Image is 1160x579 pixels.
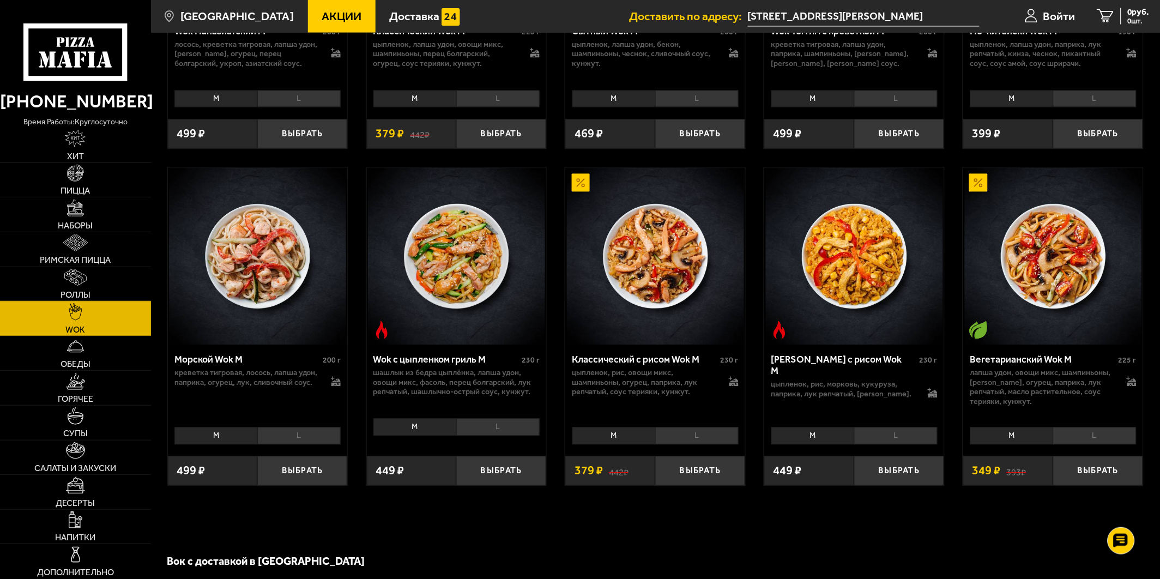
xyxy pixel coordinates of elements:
[774,128,802,140] span: 499 ₽
[1119,356,1137,365] span: 225 г
[970,354,1116,366] div: Вегетарианский Wok M
[376,465,404,477] span: 449 ₽
[854,427,938,444] li: L
[572,40,717,69] p: цыпленок, лапша удон, бекон, шампиньоны, чеснок, сливочный соус, кунжут.
[1128,17,1149,25] span: 0 шт.
[522,356,540,365] span: 230 г
[174,427,257,444] li: M
[1053,427,1137,444] li: L
[970,369,1115,407] p: лапша удон, овощи микс, шампиньоны, [PERSON_NAME], огурец, паприка, лук репчатый, масло раститель...
[168,168,348,345] a: Морской Wok M
[965,168,1142,345] img: Вегетарианский Wok M
[575,465,603,477] span: 379 ₽
[572,427,655,444] li: M
[567,168,744,345] img: Классический с рисом Wok M
[721,356,739,365] span: 230 г
[1053,91,1137,107] li: L
[969,321,987,339] img: Вегетарианское блюдо
[174,40,319,69] p: лосось, креветка тигровая, лапша удон, [PERSON_NAME], огурец, перец болгарский, укроп, азиатский ...
[55,533,95,542] span: Напитки
[373,419,456,436] li: M
[56,499,95,508] span: Десерты
[655,119,745,149] button: Выбрать
[58,395,93,403] span: Горячее
[655,91,739,107] li: L
[963,168,1143,345] a: АкционныйВегетарианское блюдоВегетарианский Wok M
[373,369,540,397] p: шашлык из бедра цыплёнка, лапша удон, овощи микс, фасоль, перец болгарский, лук репчатый, шашлычн...
[257,427,341,444] li: L
[174,91,257,107] li: M
[257,456,347,486] button: Выбрать
[748,7,980,27] span: Ленинградская область, Всеволожский район, Мурино, улица Шувалова, 25к1
[1053,119,1143,149] button: Выбрать
[177,128,205,140] span: 499 ₽
[367,168,547,345] a: Острое блюдоWok с цыпленком гриль M
[65,325,85,334] span: WOK
[456,91,540,107] li: L
[1053,456,1143,486] button: Выбрать
[180,10,294,22] span: [GEOGRAPHIC_DATA]
[63,429,88,438] span: Супы
[58,221,93,230] span: Наборы
[655,427,739,444] li: L
[970,427,1053,444] li: M
[456,456,546,486] button: Выбрать
[565,168,745,345] a: АкционныйКлассический с рисом Wok M
[630,10,748,22] span: Доставить по адресу:
[257,91,341,107] li: L
[373,354,519,366] div: Wok с цыпленком гриль M
[167,554,821,569] p: Вок с доставкой в [GEOGRAPHIC_DATA]
[970,40,1115,69] p: цыпленок, лапша удон, паприка, лук репчатый, кинза, чеснок, пикантный соус, соус Амой, соус шрирачи.
[766,168,943,345] img: Карри с рисом Wok M
[572,354,718,366] div: Классический с рисом Wok M
[373,321,391,339] img: Острое блюдо
[456,119,546,149] button: Выбрать
[854,119,944,149] button: Выбрать
[770,321,788,339] img: Острое блюдо
[575,128,603,140] span: 469 ₽
[1128,8,1149,17] span: 0 руб.
[771,380,916,399] p: цыпленок, рис, морковь, кукуруза, паприка, лук репчатый, [PERSON_NAME].
[456,419,540,436] li: L
[854,91,938,107] li: L
[771,40,916,69] p: креветка тигровая, лапша удон, паприка, шампиньоны, [PERSON_NAME], [PERSON_NAME], [PERSON_NAME] с...
[655,456,745,486] button: Выбрать
[972,465,1001,477] span: 349 ₽
[1007,465,1026,477] s: 393 ₽
[442,8,460,26] img: 15daf4d41897b9f0e9f617042186c801.svg
[169,168,346,345] img: Морской Wok M
[368,168,545,345] img: Wok с цыпленком гриль M
[969,174,987,192] img: Акционный
[257,119,347,149] button: Выбрать
[61,186,90,195] span: Пицца
[174,354,320,366] div: Морской Wok M
[389,10,439,22] span: Доставка
[972,128,1001,140] span: 399 ₽
[1043,10,1076,22] span: Войти
[854,456,944,486] button: Выбрать
[771,354,917,378] div: [PERSON_NAME] с рисом Wok M
[376,128,404,140] span: 379 ₽
[748,7,980,27] input: Ваш адрес доставки
[572,174,590,192] img: Акционный
[67,152,84,161] span: Хит
[367,415,547,448] div: 0
[764,168,944,345] a: Острое блюдоКарри с рисом Wok M
[609,465,629,477] s: 442 ₽
[572,91,655,107] li: M
[174,369,319,388] p: креветка тигровая, лосось, лапша удон, паприка, огурец, лук, сливочный соус.
[771,91,854,107] li: M
[771,427,854,444] li: M
[322,10,361,22] span: Акции
[177,465,205,477] span: 499 ₽
[373,91,456,107] li: M
[774,465,802,477] span: 449 ₽
[410,128,430,140] s: 442 ₽
[61,360,90,369] span: Обеды
[323,356,341,365] span: 200 г
[572,369,717,397] p: цыпленок, рис, овощи микс, шампиньоны, огурец, паприка, лук репчатый, соус терияки, кунжут.
[373,40,518,69] p: цыпленок, лапша удон, овощи микс, шампиньоны, перец болгарский, огурец, соус терияки, кунжут.
[970,91,1053,107] li: M
[34,464,116,473] span: Салаты и закуски
[61,291,90,299] span: Роллы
